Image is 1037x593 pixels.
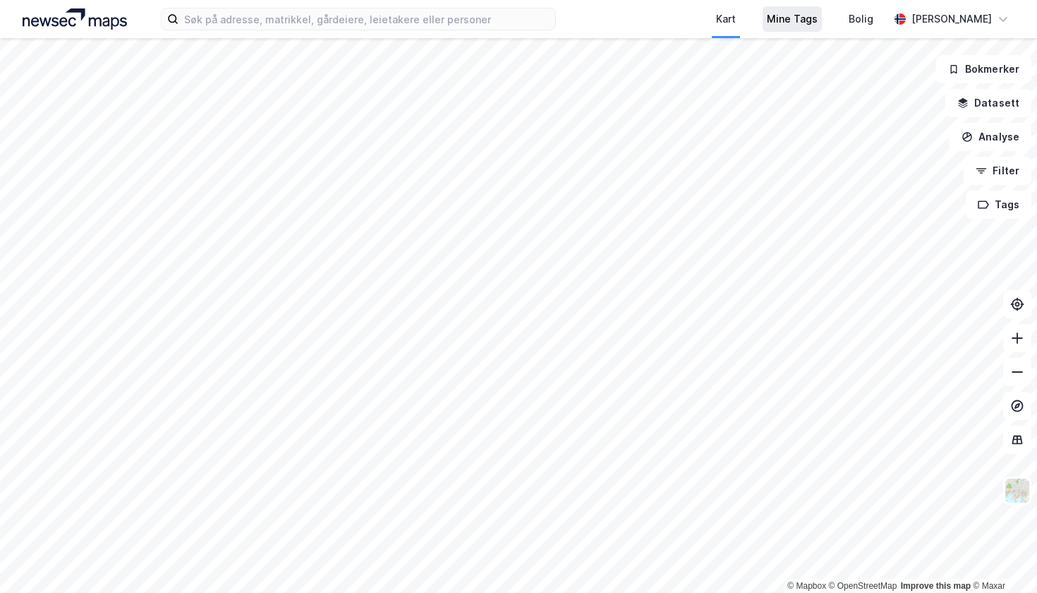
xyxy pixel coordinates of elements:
[767,11,818,28] div: Mine Tags
[936,55,1031,83] button: Bokmerker
[178,8,555,30] input: Søk på adresse, matrikkel, gårdeiere, leietakere eller personer
[945,89,1031,117] button: Datasett
[23,8,127,30] img: logo.a4113a55bc3d86da70a041830d287a7e.svg
[966,525,1037,593] div: Kontrollprogram for chat
[787,581,826,591] a: Mapbox
[716,11,736,28] div: Kart
[1004,477,1031,504] img: Z
[829,581,897,591] a: OpenStreetMap
[964,157,1031,185] button: Filter
[911,11,992,28] div: [PERSON_NAME]
[849,11,873,28] div: Bolig
[901,581,971,591] a: Improve this map
[966,525,1037,593] iframe: Chat Widget
[966,191,1031,219] button: Tags
[950,123,1031,151] button: Analyse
